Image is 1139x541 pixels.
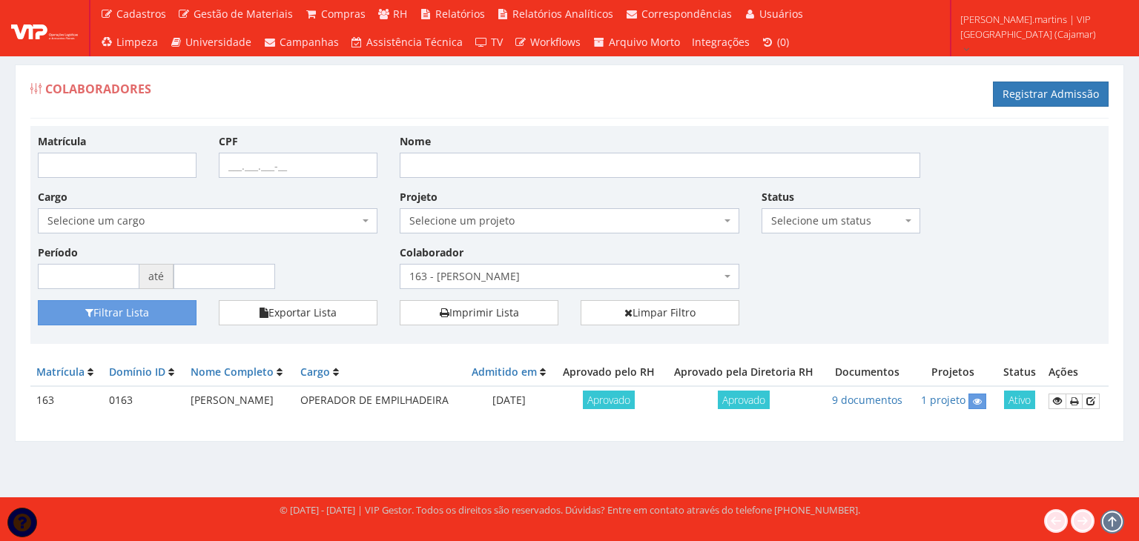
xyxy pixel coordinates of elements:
a: Integrações [686,28,756,56]
span: Aprovado [718,391,770,409]
span: Selecione um status [762,208,920,233]
label: Cargo [38,190,67,205]
a: Limpeza [94,28,164,56]
td: 163 [30,386,103,415]
span: Compras [321,7,366,21]
span: Workflows [530,35,581,49]
button: Exportar Lista [219,300,377,325]
td: [PERSON_NAME] [185,386,294,415]
button: Filtrar Lista [38,300,197,325]
span: até [139,264,174,289]
span: Ativo [1004,391,1035,409]
span: [PERSON_NAME].martins | VIP [GEOGRAPHIC_DATA] (Cajamar) [960,12,1120,42]
span: Cadastros [116,7,166,21]
span: Relatórios [435,7,485,21]
a: Admitido em [472,365,537,379]
a: (0) [756,28,796,56]
span: Selecione um status [771,213,902,228]
span: Campanhas [280,35,339,49]
div: © [DATE] - [DATE] | VIP Gestor. Todos os direitos são reservados. Dúvidas? Entre em contato atrav... [280,503,860,517]
label: Colaborador [400,245,463,260]
a: Nome Completo [191,365,274,379]
a: Arquivo Morto [587,28,686,56]
span: Colaboradores [45,81,151,97]
a: TV [469,28,509,56]
a: Campanhas [257,28,345,56]
td: 0163 [103,386,185,415]
th: Documentos [824,359,911,386]
label: Período [38,245,78,260]
span: 163 - DIEGO VAZ DA SILVA [400,264,739,289]
span: Arquivo Morto [609,35,680,49]
a: Domínio ID [109,365,165,379]
td: OPERADOR DE EMPILHADEIRA [294,386,463,415]
a: 9 documentos [832,393,902,407]
span: (0) [777,35,789,49]
label: CPF [219,134,238,149]
label: Nome [400,134,431,149]
span: Relatórios Analíticos [512,7,613,21]
span: Limpeza [116,35,158,49]
a: Registrar Admissão [993,82,1109,107]
th: Aprovado pelo RH [554,359,664,386]
span: 163 - DIEGO VAZ DA SILVA [409,269,721,284]
span: Correspondências [641,7,732,21]
span: Universidade [185,35,251,49]
label: Status [762,190,794,205]
a: 1 projeto [921,393,965,407]
span: Selecione um cargo [47,213,359,228]
a: Cargo [300,365,330,379]
a: Workflows [509,28,587,56]
th: Status [996,359,1043,386]
span: RH [393,7,407,21]
a: Limpar Filtro [581,300,739,325]
a: Universidade [164,28,258,56]
span: Selecione um projeto [409,213,721,228]
th: Aprovado pela Diretoria RH [664,359,823,386]
span: Gestão de Materiais [194,7,293,21]
a: Assistência Técnica [345,28,469,56]
label: Projeto [400,190,438,205]
img: logo [11,17,78,39]
td: [DATE] [463,386,554,415]
th: Ações [1043,359,1109,386]
span: Aprovado [583,391,635,409]
span: Integrações [692,35,750,49]
span: Selecione um projeto [400,208,739,233]
span: Usuários [759,7,803,21]
input: ___.___.___-__ [219,153,377,178]
span: Selecione um cargo [38,208,377,233]
a: Imprimir Lista [400,300,558,325]
th: Projetos [911,359,996,386]
span: TV [491,35,503,49]
span: Assistência Técnica [366,35,463,49]
label: Matrícula [38,134,86,149]
a: Matrícula [36,365,85,379]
